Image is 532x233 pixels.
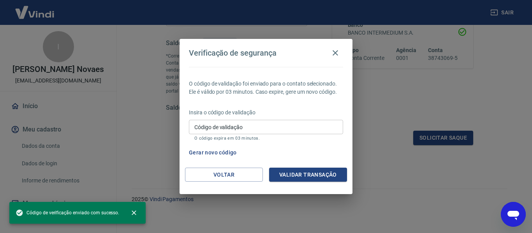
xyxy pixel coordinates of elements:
[185,168,263,182] button: Voltar
[186,145,240,160] button: Gerar novo código
[269,168,347,182] button: Validar transação
[194,136,338,141] p: O código expira em 03 minutos.
[189,80,343,96] p: O código de validação foi enviado para o contato selecionado. Ele é válido por 03 minutos. Caso e...
[16,209,119,217] span: Código de verificação enviado com sucesso.
[189,48,277,58] h4: Verificação de segurança
[189,109,343,117] p: Insira o código de validação
[501,202,526,227] iframe: Botão para abrir a janela de mensagens
[125,204,143,221] button: close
